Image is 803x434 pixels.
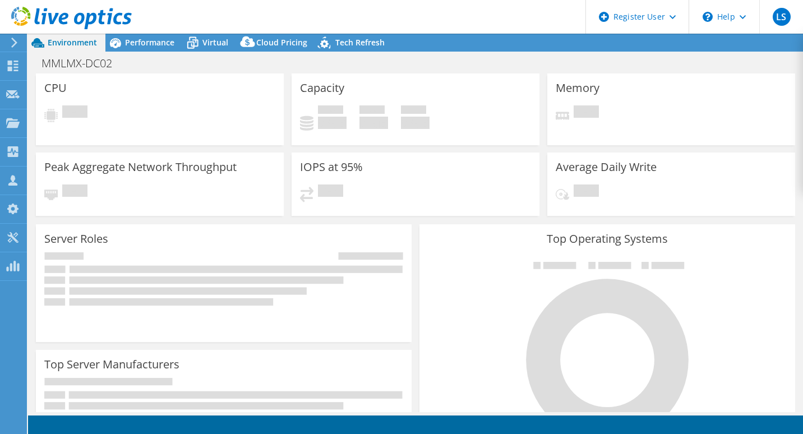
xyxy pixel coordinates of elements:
[318,105,343,117] span: Used
[428,233,787,245] h3: Top Operating Systems
[62,184,87,200] span: Pending
[335,37,385,48] span: Tech Refresh
[44,161,237,173] h3: Peak Aggregate Network Throughput
[773,8,791,26] span: LS
[44,358,179,371] h3: Top Server Manufacturers
[359,105,385,117] span: Free
[300,161,363,173] h3: IOPS at 95%
[318,117,347,129] h4: 0 GiB
[401,117,430,129] h4: 0 GiB
[574,105,599,121] span: Pending
[44,82,67,94] h3: CPU
[401,105,426,117] span: Total
[256,37,307,48] span: Cloud Pricing
[574,184,599,200] span: Pending
[703,12,713,22] svg: \n
[44,233,108,245] h3: Server Roles
[318,184,343,200] span: Pending
[202,37,228,48] span: Virtual
[556,82,599,94] h3: Memory
[556,161,657,173] h3: Average Daily Write
[125,37,174,48] span: Performance
[48,37,97,48] span: Environment
[359,117,388,129] h4: 0 GiB
[36,57,130,70] h1: MMLMX-DC02
[300,82,344,94] h3: Capacity
[62,105,87,121] span: Pending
